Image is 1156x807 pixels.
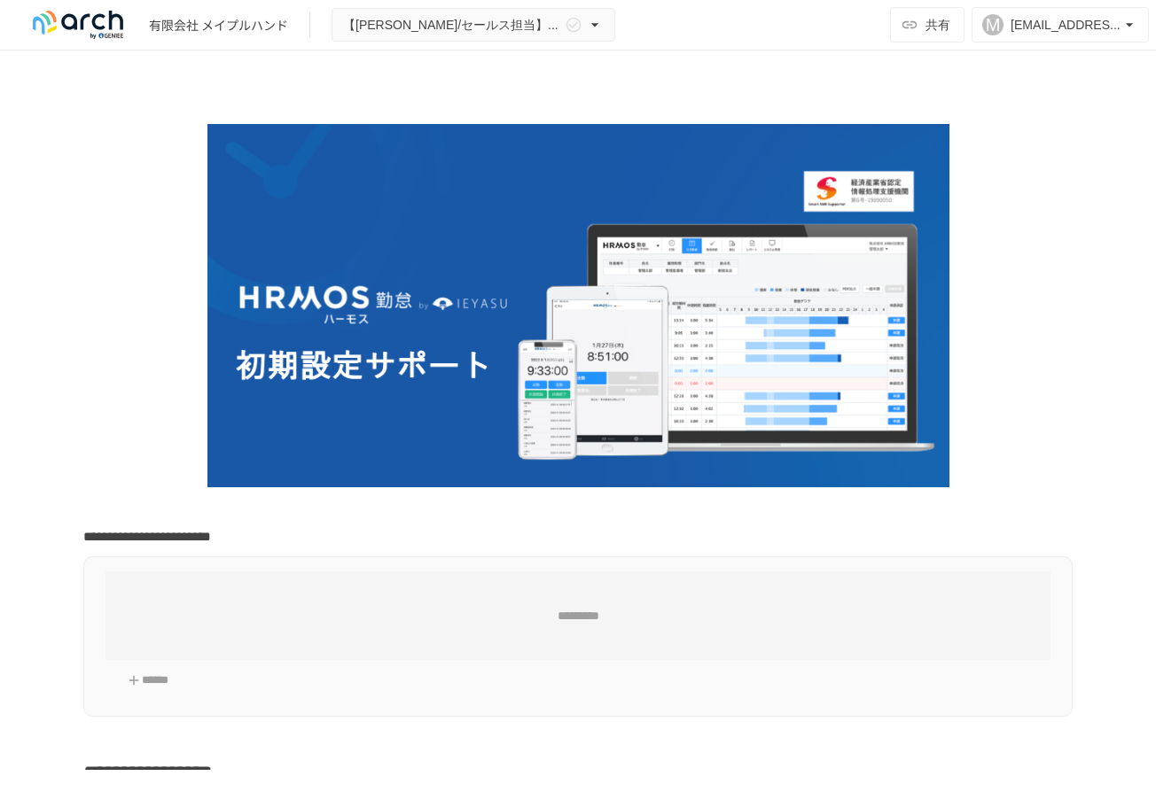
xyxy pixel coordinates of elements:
button: 【[PERSON_NAME]/セールス担当】有限会社メイプルハンド様_初期設定サポート [332,8,615,43]
div: 有限会社 メイプルハンド [149,16,288,35]
span: 共有 [926,15,950,35]
button: M[EMAIL_ADDRESS][DOMAIN_NAME] [972,7,1149,43]
img: GdztLVQAPnGLORo409ZpmnRQckwtTrMz8aHIKJZF2AQ [207,124,949,487]
div: M [982,14,1004,35]
span: 【[PERSON_NAME]/セールス担当】有限会社メイプルハンド様_初期設定サポート [343,14,561,36]
button: 共有 [890,7,965,43]
img: logo-default@2x-9cf2c760.svg [21,11,135,39]
div: [EMAIL_ADDRESS][DOMAIN_NAME] [1011,14,1121,36]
